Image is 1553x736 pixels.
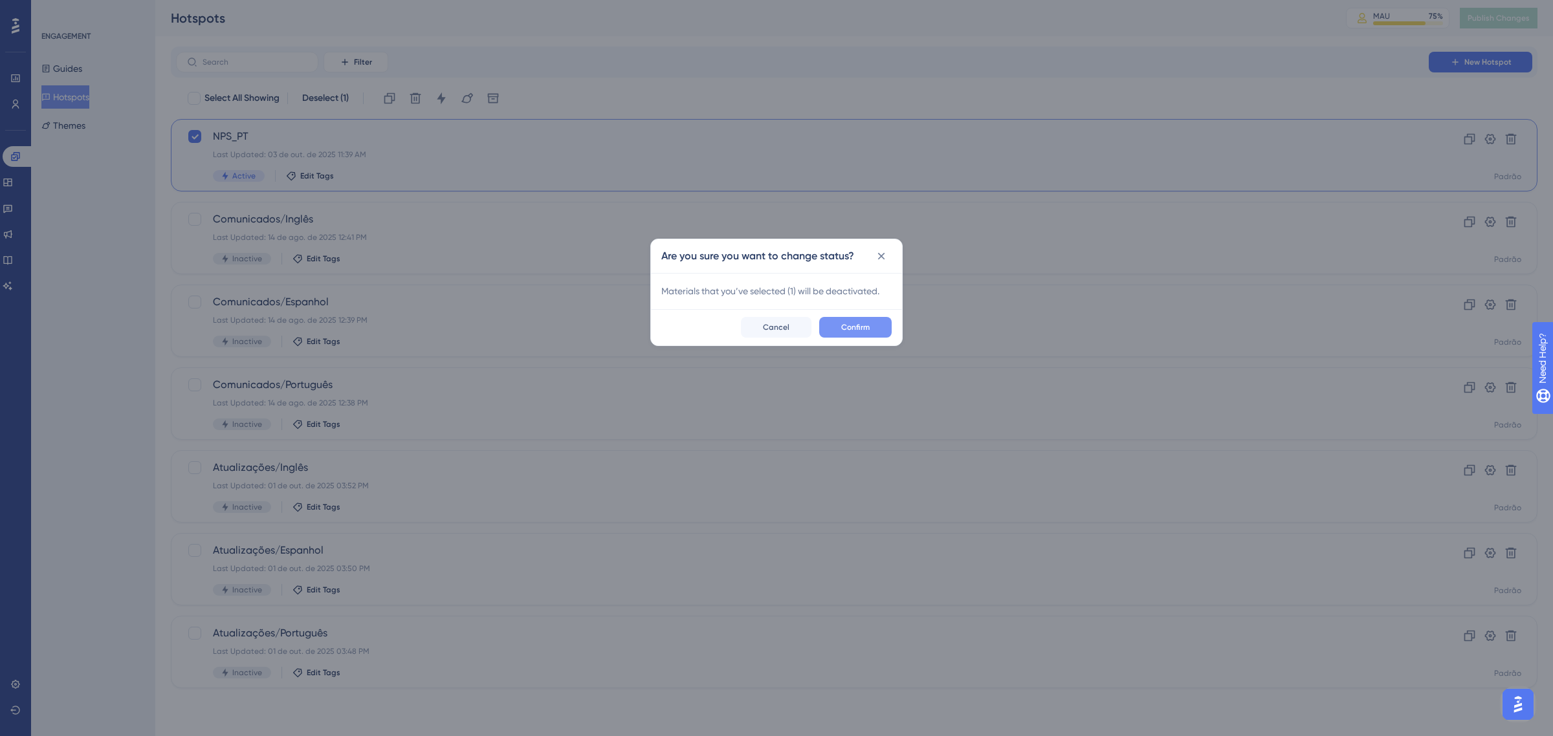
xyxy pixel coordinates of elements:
h2: Are you sure you want to change status? [661,248,854,264]
iframe: UserGuiding AI Assistant Launcher [1499,685,1537,724]
span: Need Help? [30,3,81,19]
span: Confirm [841,322,870,332]
span: Cancel [763,322,789,332]
span: Materials that you’ve selected ( 1 ) will be de activated. [661,286,879,296]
